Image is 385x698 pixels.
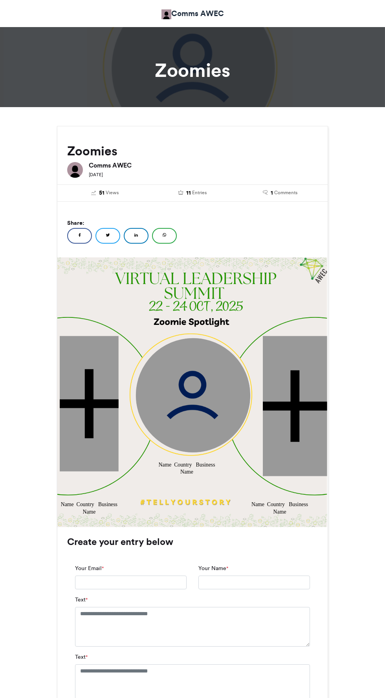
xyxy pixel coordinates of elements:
[274,189,297,196] span: Comments
[186,189,191,197] span: 11
[161,8,224,19] a: Comms AWEC
[60,501,119,516] div: Name Country Business Name
[161,9,171,19] img: Comms AWEC
[136,338,251,452] img: user_circle.png
[67,537,318,547] h3: Create your entry below
[67,144,318,158] h2: Zoomies
[271,189,273,197] span: 1
[158,461,216,476] div: Name Country Business Name
[67,189,143,197] a: 51 Views
[67,218,318,228] h5: Share:
[250,501,309,516] div: Name Country Business Name
[198,564,228,572] label: Your Name
[89,162,318,168] h6: Comms AWEC
[57,61,328,80] h1: Zoomies
[192,189,207,196] span: Entries
[155,189,231,197] a: 11 Entries
[242,189,318,197] a: 1 Comments
[89,172,103,177] small: [DATE]
[75,596,88,604] label: Text
[75,564,104,572] label: Your Email
[75,653,88,661] label: Text
[99,189,104,197] span: 51
[67,162,83,178] img: Comms AWEC
[106,189,119,196] span: Views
